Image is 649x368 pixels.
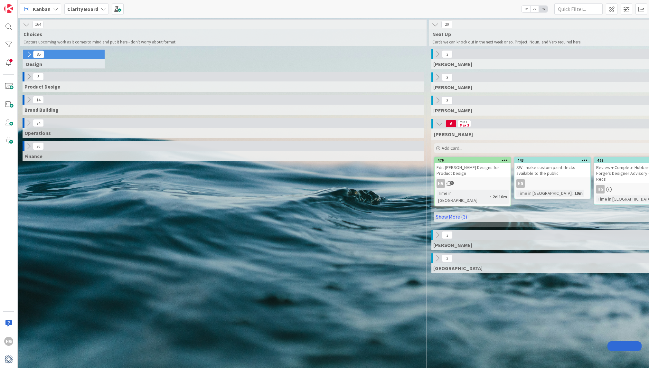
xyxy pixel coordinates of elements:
div: Max 3 [460,124,469,127]
span: Add Card... [442,145,462,151]
span: Product Design [24,83,61,90]
span: Operations [24,130,51,136]
span: Finance [24,153,42,159]
span: 20 [441,21,452,28]
span: Design [26,61,97,67]
div: HG [516,179,525,188]
span: 85 [33,51,44,58]
div: 2d 10m [491,193,509,200]
div: Min 1 [460,120,467,124]
div: HG [514,179,590,188]
span: Devon [433,265,483,271]
span: 1x [522,6,530,12]
div: HG [435,179,511,188]
span: Gina [433,61,472,67]
div: Time in [GEOGRAPHIC_DATA] [437,190,490,204]
span: 36 [33,142,44,150]
div: HG [596,185,605,193]
a: 476Edit [PERSON_NAME] Designs for Product DesignHGTime in [GEOGRAPHIC_DATA]:2d 10m [434,157,511,206]
div: 476Edit [PERSON_NAME] Designs for Product Design [435,157,511,177]
span: 164 [33,21,43,28]
span: 2x [530,6,539,12]
span: Lisa T. [433,84,472,90]
span: 3 [442,73,453,81]
img: Visit kanbanzone.com [4,4,13,13]
div: 443 [514,157,590,163]
div: 443 [517,158,590,163]
span: 3 [442,50,453,58]
input: Quick Filter... [554,3,603,15]
img: avatar [4,355,13,364]
span: 3 [442,97,453,104]
span: : [490,193,491,200]
span: 3x [539,6,548,12]
div: HG [437,179,445,188]
div: 19m [573,190,584,197]
div: 476 [437,158,511,163]
span: Kanban [33,5,51,13]
span: 2 [442,254,453,262]
div: SW - make custom paint decks available to the public [514,163,590,177]
span: 3 [442,231,453,239]
span: 1 [450,181,454,185]
span: Brand Building [24,107,59,113]
div: Edit [PERSON_NAME] Designs for Product Design [435,163,511,177]
p: Capture upcoming work as it comes to mind and put it here - don't worry about format. [24,40,419,45]
span: 6 [446,120,456,127]
span: 14 [33,96,44,104]
div: Time in [GEOGRAPHIC_DATA] [516,190,572,197]
div: 443SW - make custom paint decks available to the public [514,157,590,177]
span: Choices [24,31,419,37]
span: 5 [33,73,44,80]
b: Clarity Board [67,6,98,12]
span: : [572,190,573,197]
div: 476 [435,157,511,163]
span: 24 [33,119,44,127]
div: HG [4,337,13,346]
a: 443SW - make custom paint decks available to the publicHGTime in [GEOGRAPHIC_DATA]:19m [514,157,591,199]
span: Lisa K. [433,107,472,114]
span: Philip [433,242,472,248]
span: Hannah [434,131,473,137]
